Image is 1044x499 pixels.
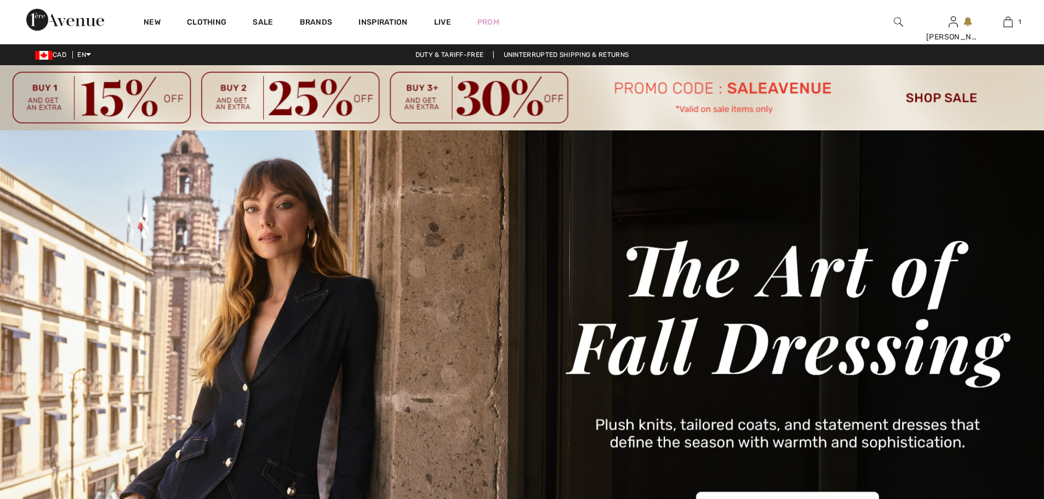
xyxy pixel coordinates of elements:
[434,16,451,28] a: Live
[253,18,273,29] a: Sale
[26,9,104,31] img: 1ère Avenue
[926,31,980,43] div: [PERSON_NAME]
[77,51,91,59] span: EN
[187,18,226,29] a: Clothing
[35,51,53,60] img: Canadian Dollar
[1003,15,1013,28] img: My Bag
[358,18,407,29] span: Inspiration
[949,15,958,28] img: My Info
[1018,17,1021,27] span: 1
[477,16,499,28] a: Prom
[894,15,903,28] img: search the website
[300,18,333,29] a: Brands
[981,15,1035,28] a: 1
[949,16,958,27] a: Sign In
[35,51,71,59] span: CAD
[144,18,161,29] a: New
